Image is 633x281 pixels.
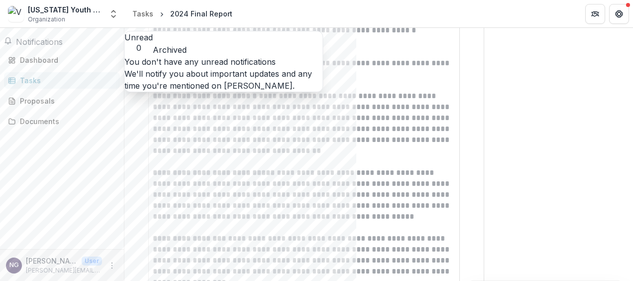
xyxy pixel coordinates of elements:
div: Proposals [20,96,112,106]
span: 0 [124,43,153,53]
span: Notifications [16,37,63,47]
nav: breadcrumb [128,6,236,21]
div: Naomi Galimidi [9,262,19,269]
button: Archived [153,44,187,56]
button: Get Help [609,4,629,24]
button: Partners [585,4,605,24]
p: You don't have any unread notifications [124,56,322,68]
a: Tasks [4,72,120,89]
div: 2024 Final Report [170,8,232,19]
span: Organization [28,15,65,24]
p: User [82,257,102,266]
div: Tasks [20,75,112,86]
button: Open entity switcher [106,4,120,24]
img: Vermont Youth Conservation Corps [8,6,24,22]
a: Tasks [128,6,157,21]
div: Tasks [132,8,153,19]
a: Dashboard [4,52,120,68]
div: Dashboard [20,55,112,65]
button: Unread [124,31,153,53]
div: Documents [20,116,112,127]
a: Proposals [4,93,120,109]
button: Notifications [4,36,63,48]
div: [US_STATE] Youth Conservation Corps [28,4,103,15]
p: [PERSON_NAME] [26,256,78,266]
a: Documents [4,113,120,130]
p: [PERSON_NAME][EMAIL_ADDRESS][PERSON_NAME][DOMAIN_NAME] [26,266,102,275]
p: We'll notify you about important updates and any time you're mentioned on [PERSON_NAME]. [124,68,322,92]
button: More [106,260,118,272]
